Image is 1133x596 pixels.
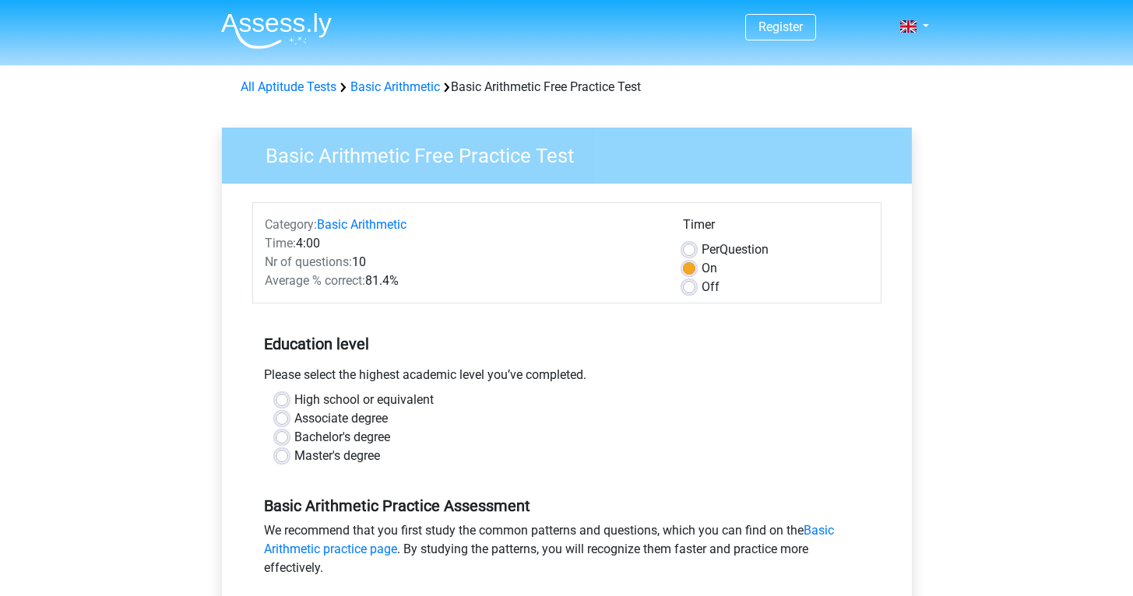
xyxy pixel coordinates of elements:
a: All Aptitude Tests [241,79,336,94]
span: Nr of questions: [265,254,352,269]
span: Per [702,242,720,257]
a: Register [758,19,803,34]
span: Time: [265,236,296,251]
h5: Basic Arithmetic Practice Assessment [264,496,870,515]
div: Timer [683,216,869,240]
a: Basic Arithmetic [317,217,406,232]
h3: Basic Arithmetic Free Practice Test [247,138,900,168]
div: Basic Arithmetic Free Practice Test [234,78,899,96]
label: Off [702,278,720,296]
label: Bachelor's degree [294,428,390,447]
div: Please select the highest academic level you’ve completed. [252,366,881,391]
div: 10 [253,253,671,272]
label: Question [702,240,769,259]
span: Average % correct: [265,273,365,288]
div: 4:00 [253,234,671,253]
label: Associate degree [294,409,388,428]
h5: Education level [264,328,870,359]
a: Basic Arithmetic [350,79,440,94]
label: Master's degree [294,447,380,465]
label: High school or equivalent [294,391,434,409]
label: On [702,259,717,278]
div: We recommend that you first study the common patterns and questions, which you can find on the . ... [252,521,881,584]
div: 81.4% [253,272,671,290]
img: Assessly [221,12,332,49]
span: Category: [265,217,317,232]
